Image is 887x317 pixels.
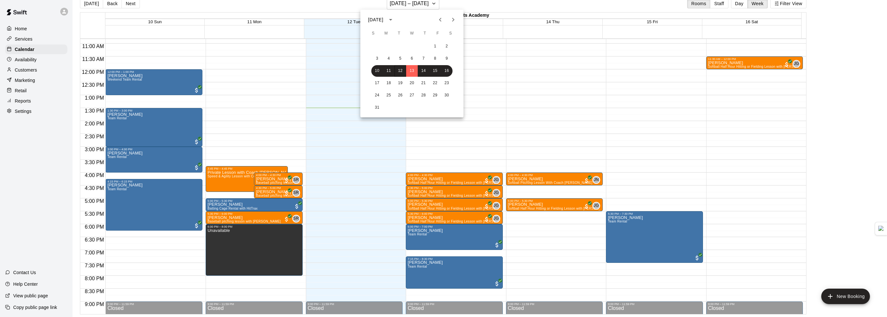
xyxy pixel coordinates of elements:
button: 4 [383,53,395,64]
button: 31 [371,102,383,114]
button: 7 [418,53,429,64]
button: 19 [395,77,406,89]
button: 11 [383,65,395,77]
button: 27 [406,90,418,101]
button: 12 [395,65,406,77]
span: Sunday [367,27,379,40]
span: Thursday [419,27,431,40]
span: Monday [380,27,392,40]
button: 18 [383,77,395,89]
button: calendar view is open, switch to year view [385,14,396,25]
button: 16 [441,65,453,77]
button: 17 [371,77,383,89]
button: 20 [406,77,418,89]
span: Friday [432,27,443,40]
button: 9 [441,53,453,64]
button: Next month [447,13,460,26]
button: 28 [418,90,429,101]
button: 21 [418,77,429,89]
button: 2 [441,41,453,52]
span: Tuesday [393,27,405,40]
button: 30 [441,90,453,101]
button: 8 [429,53,441,64]
button: 5 [395,53,406,64]
button: Previous month [434,13,447,26]
span: Saturday [445,27,456,40]
button: 23 [441,77,453,89]
button: 29 [429,90,441,101]
button: 14 [418,65,429,77]
div: [DATE] [368,16,383,23]
button: 13 [406,65,418,77]
button: 26 [395,90,406,101]
button: 1 [429,41,441,52]
button: 22 [429,77,441,89]
button: 10 [371,65,383,77]
button: 25 [383,90,395,101]
img: Detect Auto [878,226,884,232]
span: Wednesday [406,27,418,40]
button: 6 [406,53,418,64]
button: 24 [371,90,383,101]
button: 3 [371,53,383,64]
button: 15 [429,65,441,77]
